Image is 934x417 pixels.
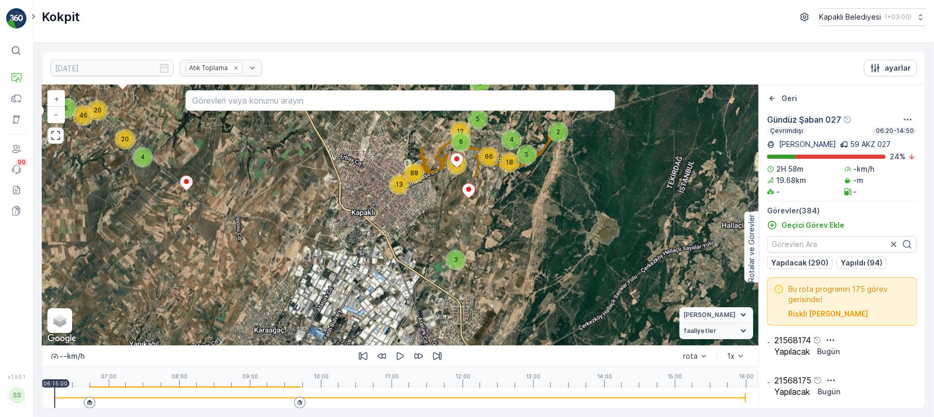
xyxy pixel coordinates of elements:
[468,109,488,129] div: 5
[56,98,77,119] div: 5
[788,309,868,319] p: Riskli [PERSON_NAME]
[818,387,840,397] p: Bugün
[819,12,881,22] p: Kapaklı Belediyesi
[478,79,482,87] span: 3
[9,387,25,404] div: SS
[526,373,540,379] p: 13:00
[817,346,840,357] p: Bugün
[73,105,94,126] div: 46
[776,187,780,197] p: -
[782,93,797,104] p: Geri
[769,127,804,135] p: Çevrimdışı
[6,8,27,29] img: logo
[885,63,911,73] p: ayarlar
[517,144,537,165] div: 5
[556,128,560,136] span: 2
[506,158,513,166] span: 18
[43,380,67,387] p: 06:15:00
[597,373,612,379] p: 14:00
[396,180,403,188] span: 13
[485,153,493,160] span: 66
[88,100,108,121] div: 20
[767,113,841,126] p: Gündüz Şaban 027
[410,169,418,177] span: 88
[48,107,64,122] a: Uzaklaştır
[771,258,828,268] p: Yapılacak (290)
[101,373,116,379] p: 07:00
[385,373,399,379] p: 11:00
[854,164,875,174] p: -km/h
[48,91,64,107] a: Yakınlaştır
[447,154,467,175] div: 52
[404,163,424,184] div: 88
[476,115,480,123] span: 5
[841,258,882,268] p: Yapıldı (94)
[459,138,463,145] span: 6
[525,151,529,158] span: 5
[141,153,145,161] span: 4
[684,311,736,319] span: [PERSON_NAME]
[777,139,836,149] p: [PERSON_NAME]
[451,131,471,152] div: 6
[50,60,174,76] input: dd/mm/yyyy
[668,373,682,379] p: 15:00
[479,146,499,167] div: 66
[767,93,797,104] a: Geri
[767,206,917,216] p: Görevler ( 384 )
[890,152,906,162] p: 24 %
[172,373,188,379] p: 08:00
[767,236,917,253] input: Görevleri Ara
[45,332,79,345] a: Bu bölgeyi Google Haritalar'da açın (yeni pencerede açılır)
[864,60,917,76] button: ayarlar
[60,351,84,361] p: -- km/h
[54,94,59,103] span: +
[54,110,59,119] span: −
[18,158,26,166] p: 99
[455,373,470,379] p: 12:00
[776,164,804,174] p: 2H 58m
[813,336,821,344] div: Yardım Araç İkonu
[819,8,926,26] button: Kapaklı Belediyesi(+03:00)
[454,256,458,263] span: 3
[48,309,71,332] a: Layers
[389,174,410,195] div: 13
[684,327,716,335] span: faaliyetler
[788,309,868,319] button: Riskli Görevleri Seçin
[510,136,514,143] span: 4
[875,127,915,135] p: 06:20-14:50
[242,373,258,379] p: 09:00
[6,374,27,380] span: v 1.50.1
[837,257,887,269] button: Yapıldı (94)
[314,373,329,379] p: 10:00
[501,129,522,150] div: 4
[774,376,811,385] p: 21568175
[843,115,852,124] div: Yardım Araç İkonu
[813,376,822,385] div: Yardım Araç İkonu
[64,104,68,112] span: 5
[680,307,753,323] summary: [PERSON_NAME]
[6,382,27,409] button: SS
[680,323,753,339] summary: faaliyetler
[446,249,466,270] div: 3
[854,175,864,186] p: -m
[115,129,135,149] div: 20
[548,122,569,142] div: 2
[767,257,833,269] button: Yapılacak (290)
[767,378,770,387] p: -
[450,121,471,142] div: 12
[185,90,615,111] input: Görevleri veya konumu arayın
[774,387,810,396] p: Yapılacak
[767,338,770,346] p: -
[457,127,464,135] span: 12
[767,220,844,230] a: Geçici Görev Ekle
[727,352,735,360] div: 1x
[499,152,520,173] div: 18
[776,175,806,186] p: 19.68km
[42,9,80,25] p: Kokpit
[788,284,910,305] span: Bu rota programın 175 görev gerisinde!
[774,336,811,345] p: 21568174
[782,220,844,230] p: Geçici Görev Ekle
[746,214,757,282] p: Rotalar ve Görevler
[94,106,101,114] span: 20
[121,135,129,143] span: 20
